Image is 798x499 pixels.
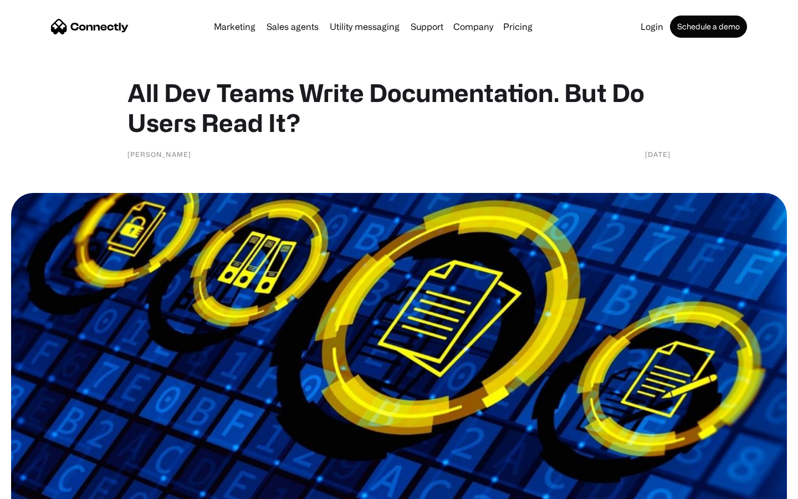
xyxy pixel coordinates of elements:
[406,22,448,31] a: Support
[11,480,66,495] aside: Language selected: English
[22,480,66,495] ul: Language list
[209,22,260,31] a: Marketing
[127,149,191,160] div: [PERSON_NAME]
[636,22,668,31] a: Login
[499,22,537,31] a: Pricing
[262,22,323,31] a: Sales agents
[453,19,493,34] div: Company
[645,149,671,160] div: [DATE]
[127,78,671,138] h1: All Dev Teams Write Documentation. But Do Users Read It?
[325,22,404,31] a: Utility messaging
[670,16,747,38] a: Schedule a demo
